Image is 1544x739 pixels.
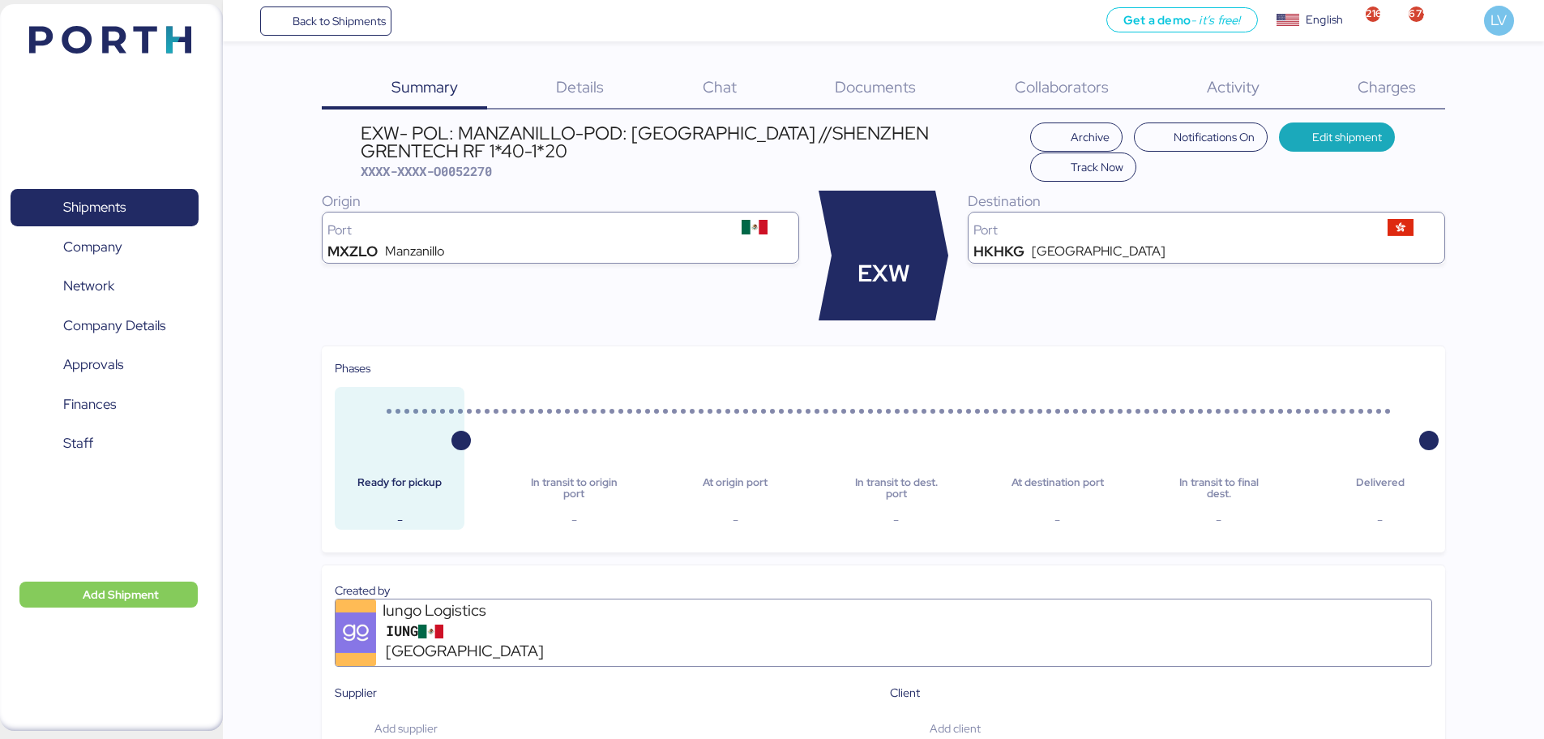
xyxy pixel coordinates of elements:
span: Company [63,235,122,259]
div: Phases [335,359,1432,377]
button: Archive [1030,122,1123,152]
span: Add Shipment [83,585,159,604]
button: Notifications On [1134,122,1268,152]
div: MXZLO [327,245,378,258]
span: Charges [1358,76,1416,97]
div: - [683,510,787,530]
a: Network [11,268,199,305]
div: - [1006,510,1110,530]
span: [GEOGRAPHIC_DATA] [386,640,544,664]
span: Finances [63,393,116,416]
a: Staff [11,425,199,462]
span: Add client [930,719,981,738]
span: Back to Shipments [293,11,386,31]
span: Notifications On [1174,127,1255,147]
div: At destination port [1006,477,1110,501]
div: English [1306,11,1343,28]
div: Ready for pickup [348,477,451,501]
span: Summary [391,76,458,97]
div: - [348,510,451,530]
a: Company Details [11,307,199,344]
div: [GEOGRAPHIC_DATA] [1032,245,1165,258]
button: Menu [233,7,260,35]
div: Port [973,224,1362,237]
button: Add Shipment [19,582,198,608]
div: Destination [968,191,1445,212]
span: Shipments [63,195,126,219]
span: Chat [703,76,737,97]
span: LV [1491,10,1507,31]
span: EXW [858,256,910,291]
a: Company [11,228,199,265]
a: Shipments [11,189,199,226]
div: Origin [322,191,799,212]
div: Manzanillo [385,245,444,258]
div: - [1328,510,1432,530]
span: Staff [63,432,93,455]
div: In transit to final dest. [1167,477,1271,501]
button: Track Now [1030,153,1136,182]
div: EXW- POL: MANZANILLO-POD: [GEOGRAPHIC_DATA] //SHENZHEN GRENTECH RF 1*40-1*20 [361,124,1022,161]
span: Company Details [63,314,165,337]
span: XXXX-XXXX-O0052270 [361,163,492,179]
span: Approvals [63,353,123,376]
span: Details [556,76,604,97]
span: Network [63,274,114,298]
div: Delivered [1328,477,1432,501]
div: Iungo Logistics [383,599,577,621]
a: Approvals [11,346,199,384]
span: Add supplier [374,719,438,738]
div: Port [327,224,716,237]
span: Archive [1071,127,1110,147]
div: In transit to origin port [522,477,626,501]
span: Documents [835,76,916,97]
a: Finances [11,385,199,423]
a: Back to Shipments [260,6,392,36]
div: HKHKG [973,245,1024,258]
div: At origin port [683,477,787,501]
span: Collaborators [1015,76,1109,97]
span: Track Now [1071,157,1123,177]
span: Activity [1207,76,1260,97]
span: Edit shipment [1312,127,1382,147]
div: - [1167,510,1271,530]
button: Edit shipment [1279,122,1395,152]
div: - [845,510,948,530]
div: In transit to dest. port [845,477,948,501]
div: - [522,510,626,530]
div: Created by [335,582,1432,599]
